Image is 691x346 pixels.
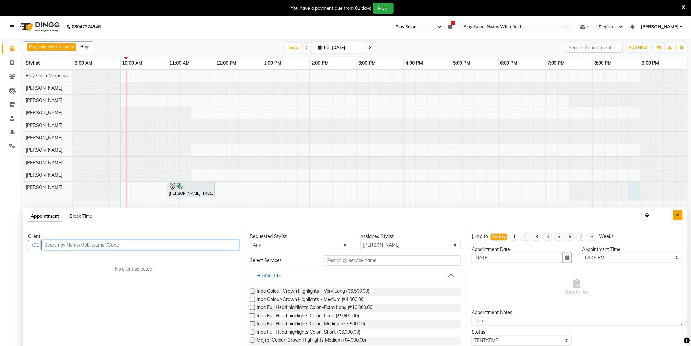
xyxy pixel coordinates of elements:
div: Appointment Notes [472,309,683,316]
a: 8:00 PM [593,59,614,68]
div: No client selected [44,266,224,273]
span: [PERSON_NAME] [26,85,62,91]
input: Search by Name/Mobile/Email/Code [41,240,239,250]
a: 1:00 PM [262,59,283,68]
li: 5 [554,233,563,241]
button: Close [673,210,683,220]
span: [PERSON_NAME] [26,160,62,165]
li: 6 [566,233,574,241]
a: 10:00 AM [121,59,144,68]
button: Pay [373,3,394,14]
div: You have a payment due from 81 days [291,5,372,12]
span: Inoa Full Head highlights Color -Long (₹9,500.00) [257,312,359,320]
div: Requested Stylist [250,233,351,240]
div: Today [492,234,506,240]
span: Appointment [28,211,62,222]
input: yyyy-mm-dd [472,253,563,263]
a: 2:00 PM [310,59,330,68]
a: 11:00 AM [168,59,191,68]
span: Inoa Colour-Crown Highlights - Medium (₹4,000.00) [257,296,365,304]
a: 7:00 PM [546,59,566,68]
a: 9:00 AM [73,59,94,68]
input: 2025-09-04 [330,43,363,53]
div: Assigned Stylist [360,233,461,240]
span: Inoa Full Head highlights Color -Short (₹6,000.00) [257,329,361,337]
span: [PERSON_NAME] [26,97,62,103]
li: 8 [588,233,596,241]
li: 1 [510,233,519,241]
div: [PERSON_NAME], TK01, 11:00 AM-12:00 PM, Hair Cut Men (Senior stylist) [168,182,214,196]
a: 3:00 PM [357,59,378,68]
div: Appointment Date [472,246,572,253]
span: [PERSON_NAME] [26,184,62,190]
div: Client [28,233,239,240]
div: Weeks [599,233,614,240]
a: 5:00 PM [451,59,472,68]
span: Today [285,43,302,53]
span: Inoa Full Head highlights Color -Medium (₹7,500.00) [257,320,365,329]
span: [PERSON_NAME] [641,24,679,30]
img: logo [17,18,61,36]
span: ADD NEW [629,45,648,50]
span: Inoa Full Head highlights Color -Extra Long (₹10,000.00) [257,304,374,312]
span: [PERSON_NAME] [26,135,62,141]
li: 4 [543,233,552,241]
div: Jump to [472,233,488,240]
span: [PERSON_NAME] [26,110,62,116]
div: Status [472,329,572,336]
li: 3 [532,233,541,241]
span: [PERSON_NAME] [26,172,62,178]
div: Select Services [245,257,319,264]
a: 6:00 PM [499,59,519,68]
li: 2 [521,233,530,241]
span: Stylist [26,60,40,66]
span: Thu [317,45,330,50]
span: +9 [78,44,88,49]
a: 9:00 PM [640,59,661,68]
b: 08047224946 [72,18,101,36]
span: 1 [451,21,455,25]
span: Play salon Nexus mall [26,73,71,78]
div: Appointment Time [582,246,683,253]
a: x [72,44,74,49]
button: +91 [28,240,42,250]
span: Play salon Nexus mall [29,44,72,49]
input: Search Appointment [566,43,623,53]
span: [PERSON_NAME] [26,122,62,128]
button: ADD NEW [627,43,650,52]
a: 4:00 PM [404,59,425,68]
button: Highlights [253,269,458,281]
li: 7 [577,233,585,241]
span: Majirel Colour-Crown Highlights Medium (₹4,000.00) [257,337,366,345]
span: Block Time [70,213,92,219]
a: 1 [449,24,453,30]
div: Highlights [257,271,281,279]
span: Inoa Colour-Crown Highlights - Very Long (₹6,500.00) [257,288,370,296]
a: 12:00 PM [215,59,238,68]
span: Empty list [566,279,588,296]
span: [PERSON_NAME] [26,147,62,153]
input: Search by service name [324,255,461,266]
